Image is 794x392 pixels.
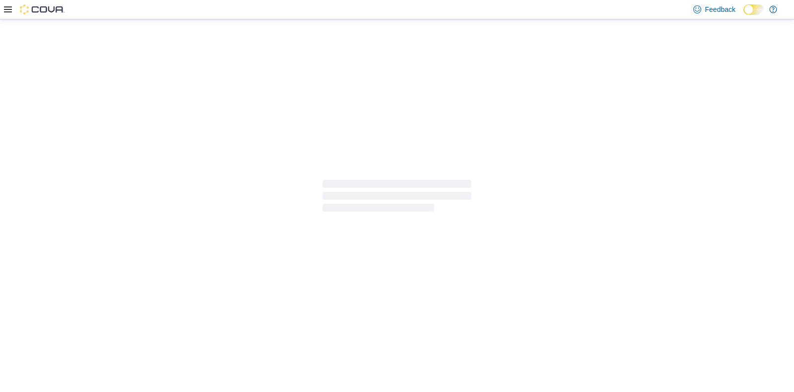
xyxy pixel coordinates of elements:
img: Cova [20,4,65,14]
span: Loading [323,182,471,214]
span: Feedback [705,4,735,14]
input: Dark Mode [743,4,764,15]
